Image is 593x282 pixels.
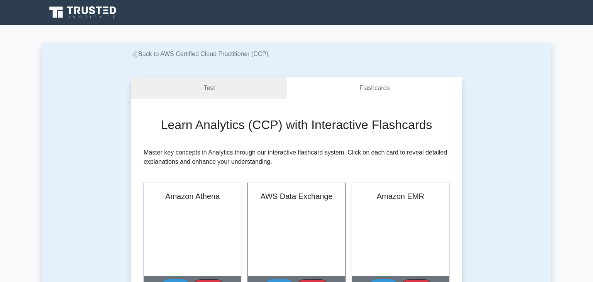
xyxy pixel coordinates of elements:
h2: Amazon Athena [153,192,232,201]
h2: AWS Data Exchange [257,192,335,201]
a: Flashcards [287,77,462,99]
h2: Amazon EMR [361,192,440,201]
a: Back to AWS Certified Cloud Practitioner (CCP) [131,51,268,57]
a: Test [131,77,287,99]
h2: Learn Analytics (CCP) with Interactive Flashcards [161,117,432,132]
p: Master key concepts in Analytics through our interactive flashcard system. Click on each card to ... [144,148,449,166]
